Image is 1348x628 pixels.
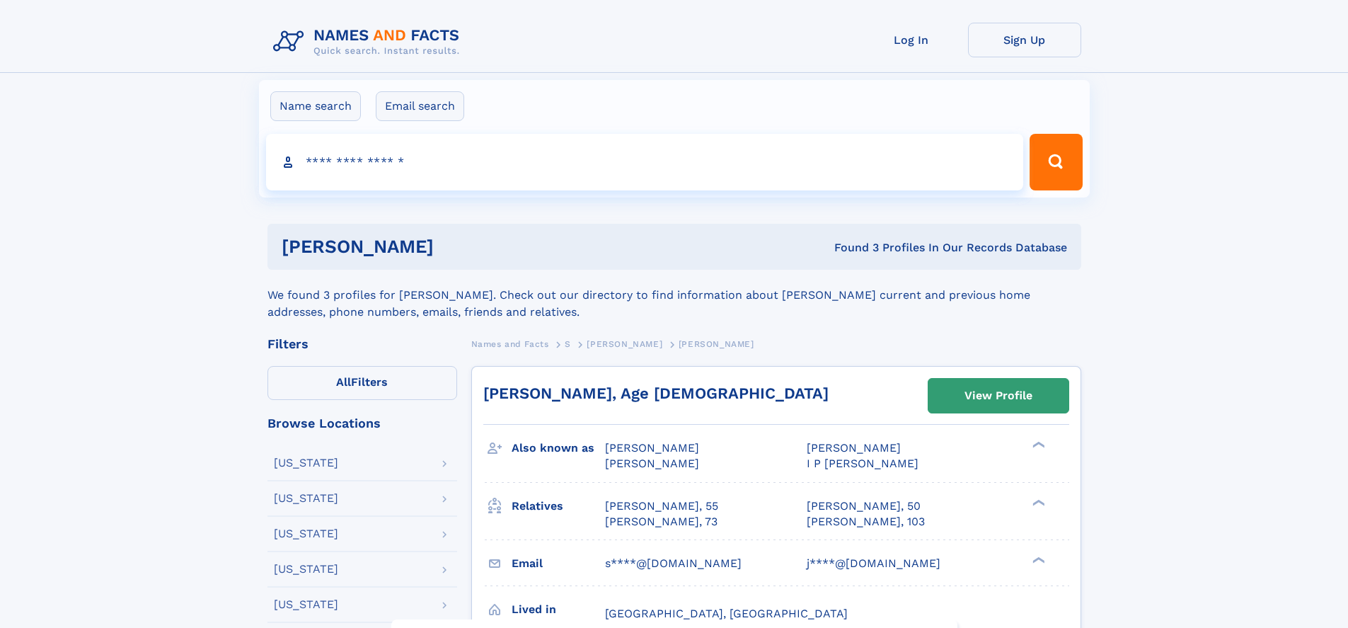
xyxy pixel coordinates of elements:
[968,23,1081,57] a: Sign Up
[274,457,338,469] div: [US_STATE]
[964,379,1032,412] div: View Profile
[483,384,829,402] a: [PERSON_NAME], Age [DEMOGRAPHIC_DATA]
[807,441,901,455] span: [PERSON_NAME]
[855,23,968,57] a: Log In
[1029,498,1046,507] div: ❯
[274,599,338,610] div: [US_STATE]
[928,379,1068,413] a: View Profile
[605,457,699,470] span: [PERSON_NAME]
[565,335,571,353] a: S
[807,498,921,514] a: [PERSON_NAME], 50
[634,240,1067,256] div: Found 3 Profiles In Our Records Database
[270,91,361,121] label: Name search
[1029,440,1046,450] div: ❯
[267,417,457,430] div: Browse Locations
[605,607,848,620] span: [GEOGRAPHIC_DATA], [GEOGRAPHIC_DATA]
[282,238,634,256] h1: [PERSON_NAME]
[605,441,699,455] span: [PERSON_NAME]
[471,335,549,353] a: Names and Facts
[587,335,662,353] a: [PERSON_NAME]
[267,270,1081,321] div: We found 3 profiles for [PERSON_NAME]. Check out our directory to find information about [PERSON_...
[1029,555,1046,564] div: ❯
[274,528,338,539] div: [US_STATE]
[605,498,718,514] a: [PERSON_NAME], 55
[587,339,662,349] span: [PERSON_NAME]
[512,552,605,576] h3: Email
[267,366,457,400] label: Filters
[512,494,605,518] h3: Relatives
[376,91,464,121] label: Email search
[605,514,718,530] a: [PERSON_NAME], 73
[274,493,338,504] div: [US_STATE]
[807,514,925,530] a: [PERSON_NAME], 103
[1030,134,1082,190] button: Search Button
[267,23,471,61] img: Logo Names and Facts
[512,436,605,460] h3: Also known as
[565,339,571,349] span: S
[679,339,754,349] span: [PERSON_NAME]
[512,598,605,622] h3: Lived in
[267,338,457,350] div: Filters
[336,375,351,389] span: All
[266,134,1024,190] input: search input
[274,564,338,575] div: [US_STATE]
[807,457,918,470] span: I P [PERSON_NAME]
